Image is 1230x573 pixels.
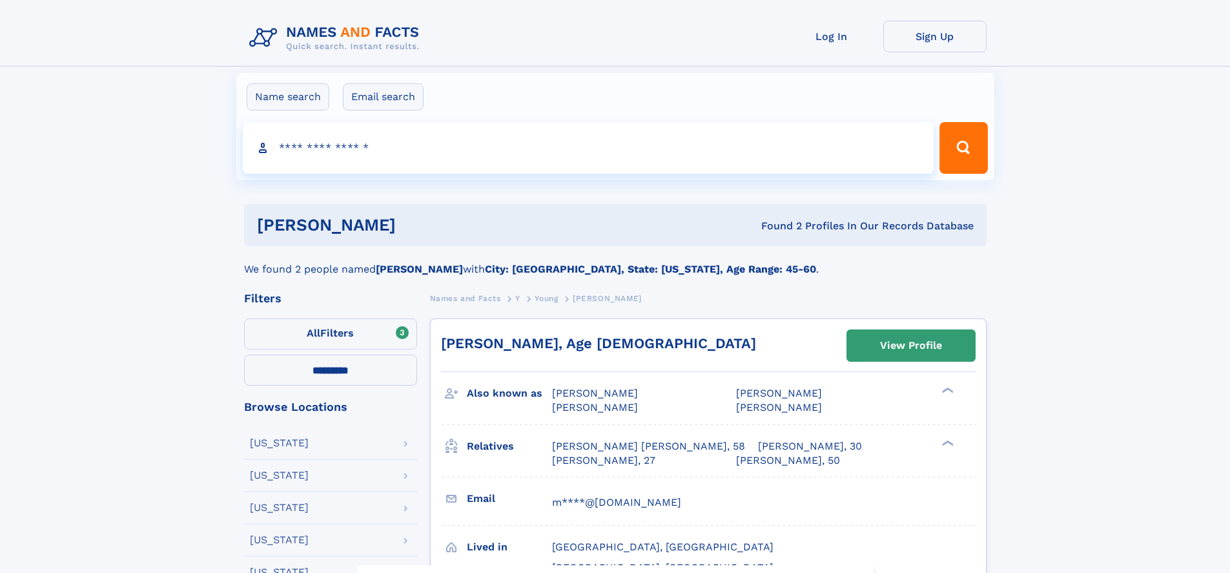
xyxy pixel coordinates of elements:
[736,387,822,399] span: [PERSON_NAME]
[376,263,463,275] b: [PERSON_NAME]
[244,293,417,304] div: Filters
[307,327,320,339] span: All
[250,535,309,545] div: [US_STATE]
[573,294,642,303] span: [PERSON_NAME]
[552,387,638,399] span: [PERSON_NAME]
[758,439,862,453] a: [PERSON_NAME], 30
[552,453,655,468] a: [PERSON_NAME], 27
[243,122,934,174] input: search input
[467,536,552,558] h3: Lived in
[244,21,430,56] img: Logo Names and Facts
[552,439,745,453] a: [PERSON_NAME] [PERSON_NAME], 58
[552,401,638,413] span: [PERSON_NAME]
[250,438,309,448] div: [US_STATE]
[883,21,987,52] a: Sign Up
[430,290,501,306] a: Names and Facts
[250,503,309,513] div: [US_STATE]
[535,290,558,306] a: Young
[244,246,987,277] div: We found 2 people named with .
[552,541,774,553] span: [GEOGRAPHIC_DATA], [GEOGRAPHIC_DATA]
[880,331,942,360] div: View Profile
[736,453,840,468] a: [PERSON_NAME], 50
[343,83,424,110] label: Email search
[467,382,552,404] h3: Also known as
[579,219,974,233] div: Found 2 Profiles In Our Records Database
[250,470,309,481] div: [US_STATE]
[467,435,552,457] h3: Relatives
[939,439,954,447] div: ❯
[247,83,329,110] label: Name search
[939,386,954,395] div: ❯
[847,330,975,361] a: View Profile
[467,488,552,510] h3: Email
[441,335,756,351] a: [PERSON_NAME], Age [DEMOGRAPHIC_DATA]
[535,294,558,303] span: Young
[257,217,579,233] h1: [PERSON_NAME]
[485,263,816,275] b: City: [GEOGRAPHIC_DATA], State: [US_STATE], Age Range: 45-60
[780,21,883,52] a: Log In
[244,401,417,413] div: Browse Locations
[515,290,520,306] a: Y
[244,318,417,349] label: Filters
[515,294,520,303] span: Y
[736,401,822,413] span: [PERSON_NAME]
[939,122,987,174] button: Search Button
